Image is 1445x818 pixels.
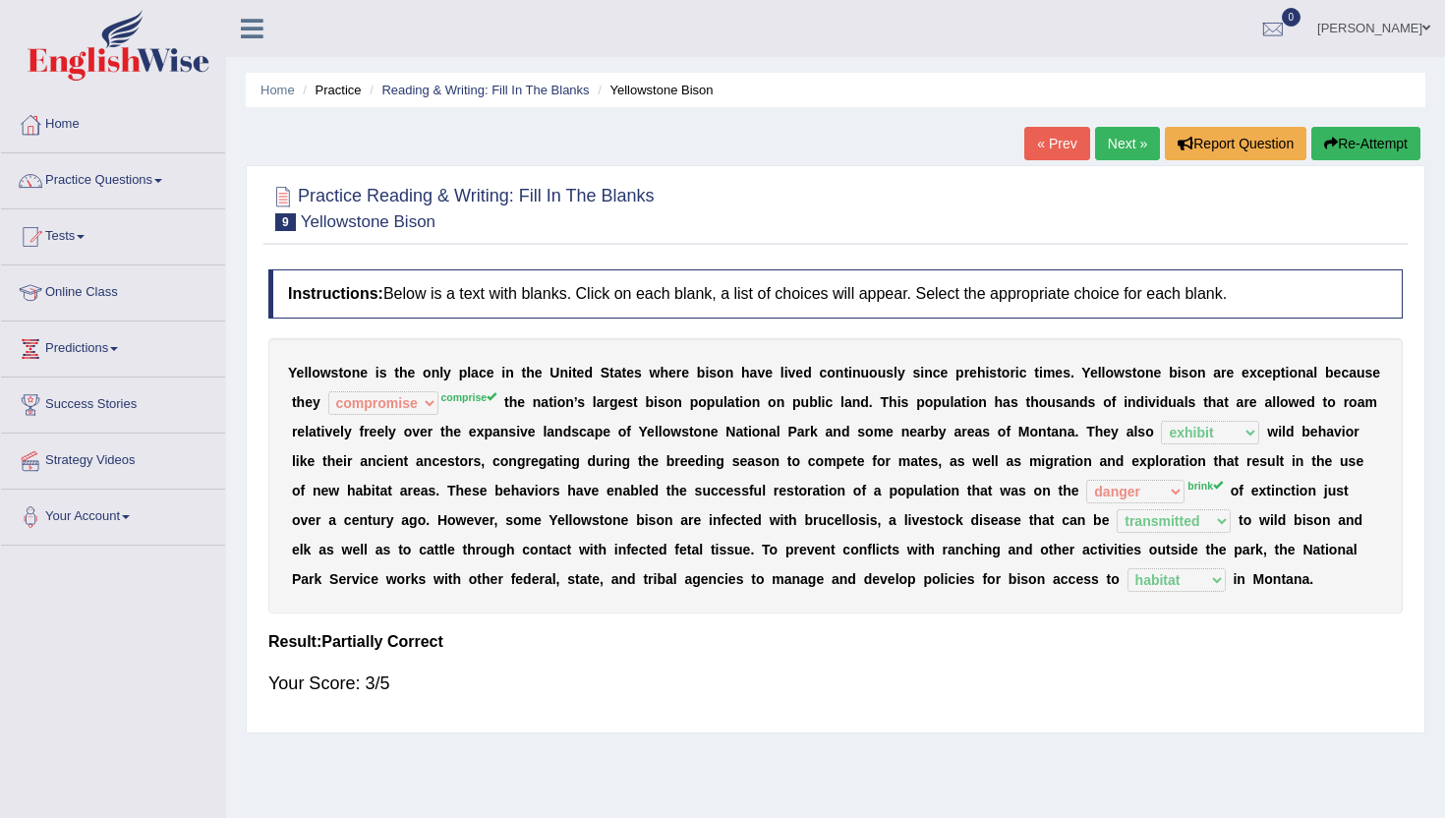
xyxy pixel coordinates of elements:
[317,424,321,439] b: t
[1265,365,1273,380] b: e
[360,365,368,380] b: e
[288,365,297,380] b: Y
[1070,365,1074,380] b: .
[312,365,320,380] b: o
[379,365,387,380] b: s
[467,365,471,380] b: l
[1197,365,1206,380] b: n
[1298,365,1306,380] b: n
[942,394,951,410] b: u
[543,424,547,439] b: l
[916,394,925,410] b: p
[941,365,949,380] b: e
[933,394,942,410] b: p
[1349,394,1358,410] b: o
[554,424,563,439] b: n
[969,365,977,380] b: e
[577,365,585,380] b: e
[1289,365,1298,380] b: o
[1282,8,1301,27] span: 0
[1185,394,1188,410] b: l
[690,394,699,410] b: p
[420,424,428,439] b: e
[441,391,497,403] sup: comprise
[869,394,873,410] b: .
[1286,365,1290,380] b: i
[784,365,788,380] b: i
[309,424,317,439] b: a
[912,365,920,380] b: s
[1306,365,1314,380] b: a
[1003,394,1011,410] b: a
[522,365,527,380] b: t
[1,97,225,146] a: Home
[622,365,627,380] b: t
[825,394,833,410] b: c
[407,365,415,380] b: e
[1047,394,1056,410] b: u
[471,365,479,380] b: a
[780,365,784,380] b: l
[757,365,765,380] b: v
[593,81,713,99] li: Yellowstone Bison
[897,365,905,380] b: y
[549,365,559,380] b: U
[1064,394,1071,410] b: a
[614,365,622,380] b: a
[1168,394,1177,410] b: u
[384,424,388,439] b: l
[297,394,306,410] b: h
[1030,394,1039,410] b: h
[788,365,796,380] b: v
[1088,394,1096,410] b: s
[500,424,509,439] b: n
[989,365,997,380] b: s
[584,365,593,380] b: d
[955,365,964,380] b: p
[288,285,383,302] b: Instructions:
[1243,394,1248,410] b: r
[292,424,297,439] b: r
[1081,365,1090,380] b: Y
[388,424,396,439] b: y
[305,394,313,410] b: e
[920,365,924,380] b: i
[343,365,352,380] b: o
[547,424,554,439] b: a
[601,365,609,380] b: S
[1182,365,1189,380] b: s
[381,83,589,97] a: Reading & Writing: Fill In The Blanks
[977,365,986,380] b: h
[1145,365,1154,380] b: n
[459,365,468,380] b: p
[650,365,661,380] b: w
[1178,365,1182,380] b: i
[795,365,803,380] b: e
[1154,365,1162,380] b: e
[1002,365,1011,380] b: o
[668,365,676,380] b: e
[324,424,332,439] b: v
[320,365,331,380] b: w
[1334,365,1342,380] b: e
[1136,394,1145,410] b: d
[646,394,655,410] b: b
[852,394,861,410] b: n
[1098,365,1102,380] b: l
[477,424,485,439] b: x
[505,365,514,380] b: n
[1208,394,1217,410] b: h
[709,365,717,380] b: s
[819,365,827,380] b: c
[1070,394,1079,410] b: n
[924,365,933,380] b: n
[765,365,773,380] b: e
[508,424,516,439] b: s
[1132,365,1137,380] b: t
[717,365,725,380] b: o
[1,153,225,203] a: Practice Questions
[1272,394,1276,410] b: l
[609,394,618,410] b: g
[1125,365,1132,380] b: s
[1365,365,1373,380] b: s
